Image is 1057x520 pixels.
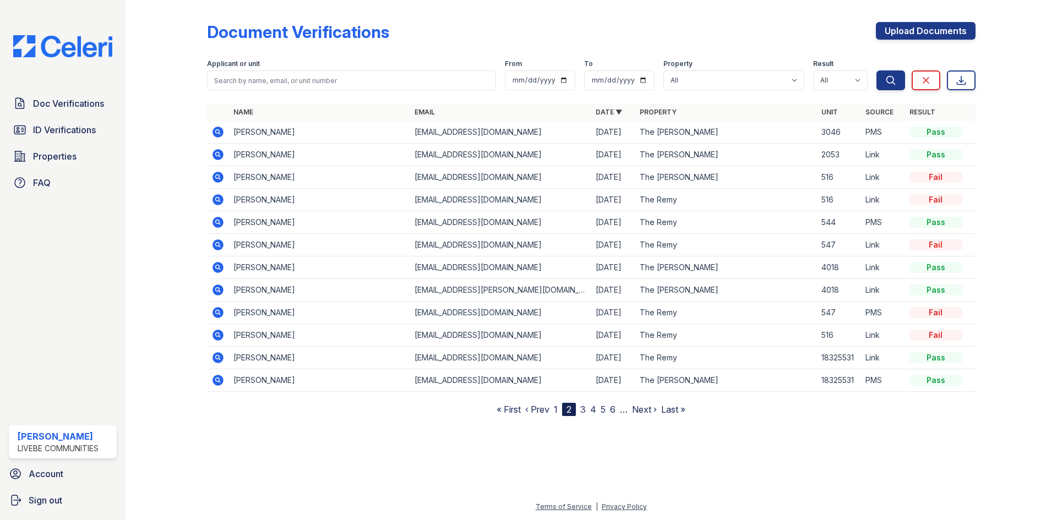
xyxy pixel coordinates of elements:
span: … [620,403,628,416]
a: « First [497,404,521,415]
td: Link [861,234,905,256]
div: Pass [909,375,962,386]
td: The [PERSON_NAME] [635,279,816,302]
a: Unit [821,108,838,116]
label: From [505,59,522,68]
a: ‹ Prev [525,404,549,415]
td: PMS [861,369,905,392]
td: 4018 [817,279,861,302]
span: Doc Verifications [33,97,104,110]
td: The Remy [635,234,816,256]
div: Fail [909,307,962,318]
a: Upload Documents [876,22,976,40]
td: [PERSON_NAME] [229,302,410,324]
td: [DATE] [591,234,635,256]
td: [DATE] [591,189,635,211]
td: The Remy [635,302,816,324]
td: Link [861,144,905,166]
span: Account [29,467,63,480]
a: Account [4,463,121,485]
label: Applicant or unit [207,59,260,68]
td: The [PERSON_NAME] [635,121,816,144]
td: [DATE] [591,279,635,302]
a: 5 [601,404,606,415]
div: 2 [562,403,576,416]
td: [DATE] [591,347,635,369]
td: [EMAIL_ADDRESS][DOMAIN_NAME] [410,121,591,144]
div: Pass [909,149,962,160]
input: Search by name, email, or unit number [207,70,496,90]
td: PMS [861,302,905,324]
a: Last » [661,404,685,415]
td: [DATE] [591,369,635,392]
div: Fail [909,330,962,341]
td: Link [861,279,905,302]
td: 18325531 [817,347,861,369]
td: [PERSON_NAME] [229,144,410,166]
a: Source [865,108,893,116]
td: [PERSON_NAME] [229,256,410,279]
td: [EMAIL_ADDRESS][PERSON_NAME][DOMAIN_NAME] [410,279,591,302]
td: Link [861,347,905,369]
td: [PERSON_NAME] [229,324,410,347]
td: [PERSON_NAME] [229,279,410,302]
td: PMS [861,121,905,144]
td: The [PERSON_NAME] [635,144,816,166]
div: Fail [909,172,962,183]
td: [EMAIL_ADDRESS][DOMAIN_NAME] [410,189,591,211]
a: Properties [9,145,117,167]
td: [DATE] [591,144,635,166]
div: Fail [909,239,962,250]
td: 3046 [817,121,861,144]
td: [EMAIL_ADDRESS][DOMAIN_NAME] [410,302,591,324]
td: The Remy [635,189,816,211]
td: [PERSON_NAME] [229,121,410,144]
td: [EMAIL_ADDRESS][DOMAIN_NAME] [410,211,591,234]
td: The Remy [635,324,816,347]
td: 4018 [817,256,861,279]
td: Link [861,324,905,347]
td: The [PERSON_NAME] [635,369,816,392]
a: Terms of Service [536,502,592,511]
a: FAQ [9,172,117,194]
img: CE_Logo_Blue-a8612792a0a2168367f1c8372b55b34899dd931a85d93a1a3d3e32e68fde9ad4.png [4,35,121,57]
td: [DATE] [591,211,635,234]
label: To [584,59,593,68]
td: Link [861,256,905,279]
span: Sign out [29,494,62,507]
span: FAQ [33,176,51,189]
button: Sign out [4,489,121,511]
div: Pass [909,262,962,273]
td: The Remy [635,347,816,369]
td: [DATE] [591,324,635,347]
td: [EMAIL_ADDRESS][DOMAIN_NAME] [410,256,591,279]
td: 544 [817,211,861,234]
a: Email [415,108,435,116]
div: LiveBe Communities [18,443,99,454]
td: [PERSON_NAME] [229,234,410,256]
a: Result [909,108,935,116]
a: ID Verifications [9,119,117,141]
td: [EMAIL_ADDRESS][DOMAIN_NAME] [410,369,591,392]
a: 4 [590,404,596,415]
div: [PERSON_NAME] [18,430,99,443]
td: Link [861,166,905,189]
td: 18325531 [817,369,861,392]
div: Pass [909,217,962,228]
td: The [PERSON_NAME] [635,256,816,279]
td: [DATE] [591,166,635,189]
a: Date ▼ [596,108,622,116]
span: Properties [33,150,77,163]
a: 1 [554,404,558,415]
td: [EMAIL_ADDRESS][DOMAIN_NAME] [410,234,591,256]
a: Next › [632,404,657,415]
div: Pass [909,284,962,295]
a: Privacy Policy [602,502,647,511]
td: 516 [817,324,861,347]
td: [DATE] [591,121,635,144]
label: Result [813,59,833,68]
td: [PERSON_NAME] [229,189,410,211]
div: Document Verifications [207,22,389,42]
td: [EMAIL_ADDRESS][DOMAIN_NAME] [410,144,591,166]
td: [PERSON_NAME] [229,211,410,234]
